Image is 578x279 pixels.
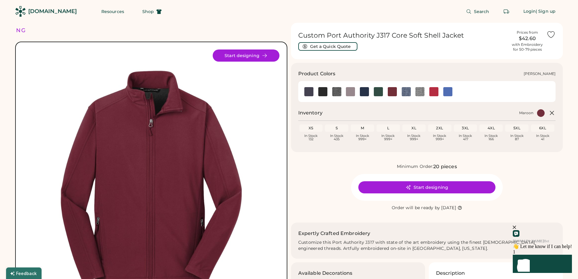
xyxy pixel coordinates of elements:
img: Pearl Grey Heather Swatch Image [415,87,424,96]
img: Forest Green Swatch Image [374,87,383,96]
span: Search [474,9,489,14]
div: Pearl Grey Heather [415,87,424,96]
div: In Stock 132 [301,134,322,141]
div: Login [523,9,536,15]
img: Deep Smoke Swatch Image [346,87,355,96]
h2: Expertly Crafted Embroidery [298,230,370,237]
img: Dress Blue Navy Swatch Image [360,87,369,96]
div: In Stock 166 [481,134,502,141]
div: Minimum Order: [397,164,434,170]
img: Battleship Grey Swatch Image [304,87,313,96]
div: True Royal [443,87,452,96]
div: Rich Red [429,87,438,96]
div: 4XL [481,126,502,131]
div: [DOMAIN_NAME] [28,8,77,15]
div: Deep Smoke [346,87,355,96]
h1: Custom Port Authority J317 Core Soft Shell Jacket [298,31,509,40]
img: Maroon Swatch Image [388,87,397,96]
div: In Stock 41 [532,134,553,141]
h2: Inventory [298,109,323,117]
button: Resources [94,5,131,18]
div: Order will be ready by [392,205,440,211]
span: Shop [142,9,154,14]
img: Rich Red Swatch Image [429,87,438,96]
div: In Stock 999+ [378,134,399,141]
div: Black [318,87,327,96]
img: True Royal Swatch Image [443,87,452,96]
div: 6XL [532,126,553,131]
div: In Stock 87 [506,134,527,141]
div: Customize this Port Authority J317 with state of the art embroidery using the finest [DEMOGRAPHIC... [298,240,556,252]
div: 2XL [429,126,450,131]
div: with Embroidery for 50-79 pieces [512,42,543,52]
h3: Product Colors [298,70,336,77]
h3: Available Decorations [298,270,353,277]
div: Dress Blue Navy [360,87,369,96]
button: Start designing [358,181,495,193]
div: In Stock 999+ [429,134,450,141]
img: Black Swatch Image [318,87,327,96]
div: Prices from [517,30,538,35]
button: Get a Quick Quote [298,42,357,51]
div: Maroon [519,111,533,115]
button: Search [459,5,497,18]
div: S [326,126,347,131]
div: [PERSON_NAME] [524,71,556,76]
div: M [352,126,373,131]
div: | Sign up [536,9,556,15]
div: Navy Heather [402,87,411,96]
div: In Stock 435 [326,134,347,141]
div: 20 pieces [433,163,457,170]
button: Start designing [213,49,279,62]
div: XS [301,126,322,131]
div: In Stock 999+ [404,134,424,141]
img: Navy Heather Swatch Image [402,87,411,96]
div: $42.60 [512,35,543,42]
div: In Stock 999+ [352,134,373,141]
div: Battleship Grey [304,87,313,96]
img: Rendered Logo - Screens [15,6,26,17]
div: 5XL [506,126,527,131]
div: Maroon [388,87,397,96]
div: [DATE] [441,205,456,211]
img: Black Charcoal Heather Swatch Image [332,87,341,96]
h3: Description [436,270,465,277]
div: In Stock 417 [455,134,476,141]
div: XL [404,126,424,131]
div: 3XL [455,126,476,131]
iframe: Front Chat [476,203,576,278]
div: L [378,126,399,131]
button: Shop [135,5,169,18]
div: Black Charcoal Heather [332,87,341,96]
div: Forest Green [374,87,383,96]
button: Retrieve an order [500,5,512,18]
